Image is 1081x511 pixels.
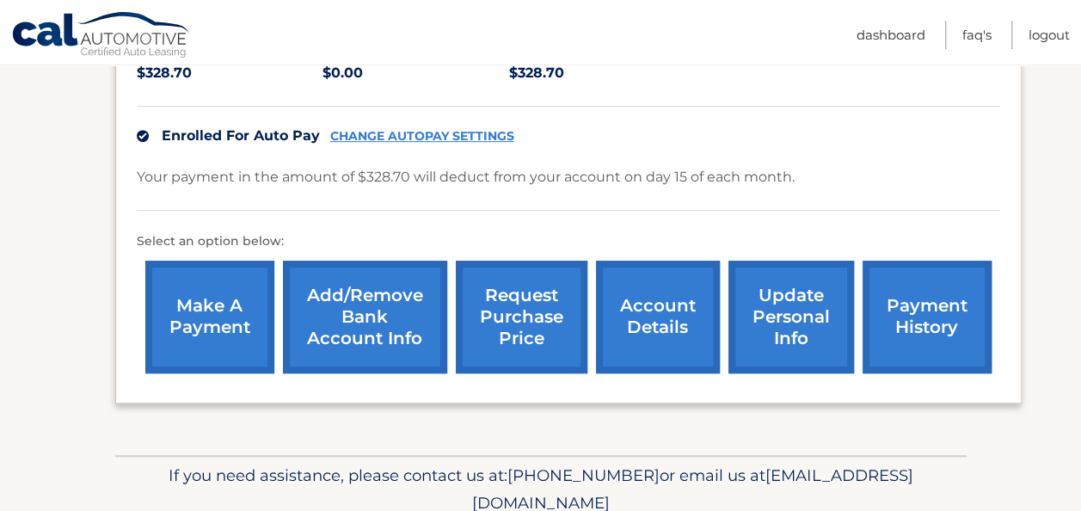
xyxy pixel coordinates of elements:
[330,129,514,144] a: CHANGE AUTOPAY SETTINGS
[962,21,992,49] a: FAQ's
[728,261,854,373] a: update personal info
[596,261,720,373] a: account details
[137,231,1000,252] p: Select an option below:
[509,61,696,85] p: $328.70
[507,465,660,485] span: [PHONE_NUMBER]
[456,261,587,373] a: request purchase price
[863,261,992,373] a: payment history
[137,130,149,142] img: check.svg
[1029,21,1070,49] a: Logout
[137,165,795,189] p: Your payment in the amount of $328.70 will deduct from your account on day 15 of each month.
[162,127,320,144] span: Enrolled For Auto Pay
[11,11,192,61] a: Cal Automotive
[857,21,925,49] a: Dashboard
[322,61,509,85] p: $0.00
[137,61,323,85] p: $328.70
[145,261,274,373] a: make a payment
[283,261,447,373] a: Add/Remove bank account info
